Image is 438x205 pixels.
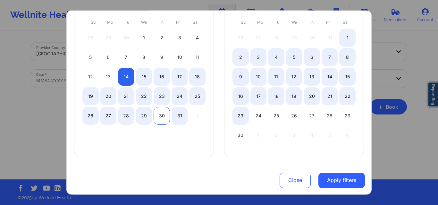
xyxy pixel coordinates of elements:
div: Wed Oct 01 2025 [136,28,152,46]
div: Wed Nov 05 2025 [286,48,302,66]
button: Close [280,173,311,188]
div: Fri Oct 24 2025 [172,87,188,105]
div: Sat Oct 18 2025 [189,67,206,85]
div: Mon Nov 03 2025 [250,48,267,66]
div: Mon Nov 24 2025 [250,106,267,124]
div: Sat Nov 08 2025 [339,48,356,66]
div: Fri Oct 03 2025 [172,28,188,46]
div: Thu Nov 13 2025 [304,67,320,85]
abbr: Saturday [193,20,198,24]
div: Sun Oct 05 2025 [82,48,99,66]
div: Fri Nov 14 2025 [322,67,338,85]
div: Thu Nov 20 2025 [304,87,320,105]
abbr: Sunday [91,20,96,24]
div: Mon Oct 20 2025 [100,87,117,105]
div: Tue Oct 21 2025 [118,87,134,105]
div: Fri Nov 07 2025 [322,48,338,66]
abbr: Friday [176,20,180,24]
div: Fri Nov 21 2025 [322,87,338,105]
div: Wed Nov 12 2025 [286,67,302,85]
abbr: Tuesday [275,20,279,24]
div: Tue Oct 07 2025 [118,48,134,66]
div: Tue Nov 04 2025 [268,48,284,66]
abbr: Wednesday [141,20,147,24]
div: Wed Oct 22 2025 [136,87,152,105]
abbr: Thursday [159,20,164,24]
div: Wed Oct 29 2025 [136,106,152,124]
div: Thu Oct 30 2025 [154,106,170,124]
div: Wed Nov 26 2025 [286,106,302,124]
div: Sun Oct 12 2025 [82,67,99,85]
div: Thu Oct 16 2025 [154,67,170,85]
div: Wed Oct 15 2025 [136,67,152,85]
div: Tue Nov 11 2025 [268,67,284,85]
div: Fri Oct 10 2025 [172,48,188,66]
div: Sat Nov 01 2025 [339,28,356,46]
div: Thu Oct 23 2025 [154,87,170,105]
div: Mon Oct 13 2025 [100,67,117,85]
div: Mon Oct 27 2025 [100,106,117,124]
div: Mon Nov 17 2025 [250,87,267,105]
div: Sun Nov 30 2025 [232,126,249,144]
abbr: Friday [326,20,330,24]
div: Sat Nov 22 2025 [339,87,356,105]
div: Sat Oct 25 2025 [189,87,206,105]
div: Sun Oct 26 2025 [82,106,99,124]
div: Sat Nov 15 2025 [339,67,356,85]
div: Mon Nov 10 2025 [250,67,267,85]
abbr: Monday [107,20,113,24]
div: Fri Oct 31 2025 [172,106,188,124]
abbr: Thursday [309,20,314,24]
div: Sat Oct 04 2025 [189,28,206,46]
div: Sun Nov 09 2025 [232,67,249,85]
abbr: Wednesday [291,20,297,24]
div: Fri Nov 28 2025 [322,106,338,124]
div: Tue Nov 25 2025 [268,106,284,124]
abbr: Sunday [241,20,246,24]
button: Apply filters [318,173,365,188]
div: Thu Nov 27 2025 [304,106,320,124]
div: Sat Oct 11 2025 [189,48,206,66]
abbr: Monday [257,20,263,24]
div: Mon Oct 06 2025 [100,48,117,66]
div: Sat Nov 29 2025 [339,106,356,124]
div: Fri Oct 17 2025 [172,67,188,85]
div: Thu Nov 06 2025 [304,48,320,66]
div: Sun Nov 23 2025 [232,106,249,124]
abbr: Saturday [343,20,348,24]
div: Wed Nov 19 2025 [286,87,302,105]
div: Wed Oct 08 2025 [136,48,152,66]
div: Tue Oct 14 2025 [118,67,134,85]
div: Sun Nov 16 2025 [232,87,249,105]
div: Thu Oct 09 2025 [154,48,170,66]
div: Sun Oct 19 2025 [82,87,99,105]
div: Tue Nov 18 2025 [268,87,284,105]
div: Sun Nov 02 2025 [232,48,249,66]
abbr: Tuesday [125,20,129,24]
div: Thu Oct 02 2025 [154,28,170,46]
div: Tue Oct 28 2025 [118,106,134,124]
